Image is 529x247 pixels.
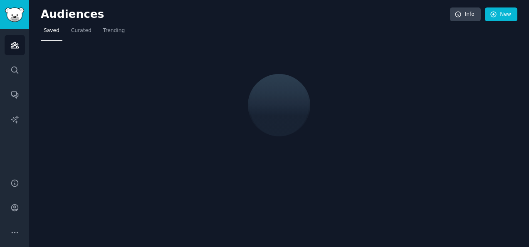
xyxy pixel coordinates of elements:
a: Info [450,7,481,22]
a: New [485,7,517,22]
span: Trending [103,27,125,35]
span: Saved [44,27,59,35]
a: Curated [68,24,94,41]
a: Trending [100,24,128,41]
span: Curated [71,27,91,35]
img: GummySearch logo [5,7,24,22]
h2: Audiences [41,8,450,21]
a: Saved [41,24,62,41]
